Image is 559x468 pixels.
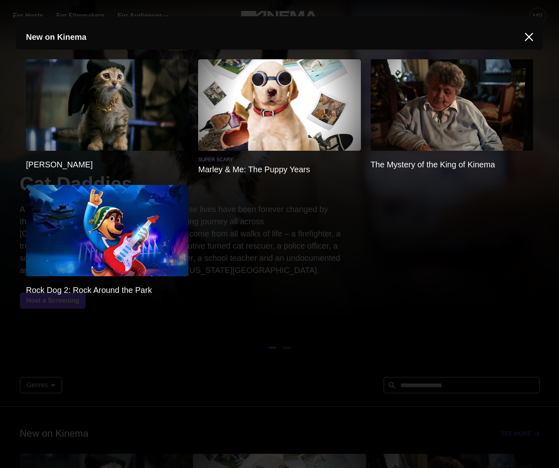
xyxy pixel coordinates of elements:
[525,33,533,41] button: Close
[26,31,525,43] div: New on Kinema
[26,159,188,170] a: [PERSON_NAME]
[26,284,188,296] a: Rock Dog 2: Rock Around the Park
[198,164,360,175] a: Marley & Me: The Puppy Years
[371,159,533,170] a: The Mystery of the King of Kinema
